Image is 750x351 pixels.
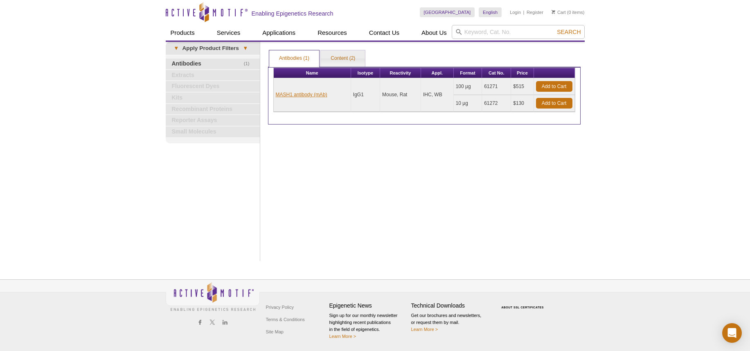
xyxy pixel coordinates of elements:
img: Active Motif, [166,280,260,313]
td: Mouse, Rat [380,78,421,112]
a: Resources [313,25,352,41]
a: (1)Antibodies [166,59,260,69]
a: Add to Cart [536,98,572,109]
td: $515 [511,78,534,95]
p: Get our brochures and newsletters, or request them by mail. [411,312,489,333]
button: Search [554,28,583,36]
a: Content (2) [321,50,365,67]
a: English [479,7,502,17]
th: Price [511,68,534,78]
h2: Enabling Epigenetics Research [252,10,333,17]
a: Recombinant Proteins [166,104,260,115]
td: 10 µg [454,95,482,112]
a: Applications [257,25,300,41]
a: Products [166,25,200,41]
th: Reactivity [380,68,421,78]
table: Click to Verify - This site chose Symantec SSL for secure e-commerce and confidential communicati... [493,294,554,312]
span: (1) [244,59,254,69]
span: ▾ [239,45,252,52]
input: Keyword, Cat. No. [452,25,585,39]
a: Learn More > [411,327,438,332]
th: Appl. [421,68,454,78]
a: About Us [417,25,452,41]
li: (0 items) [552,7,585,17]
span: Search [557,29,581,35]
a: Extracts [166,70,260,81]
td: 100 µg [454,78,482,95]
a: Register [527,9,543,15]
th: Cat No. [482,68,511,78]
td: 61271 [482,78,511,95]
a: Kits [166,93,260,103]
th: Isotype [351,68,380,78]
a: Contact Us [364,25,404,41]
div: Open Intercom Messenger [722,323,742,343]
h4: Epigenetic News [329,302,407,309]
a: [GEOGRAPHIC_DATA] [420,7,475,17]
a: Terms & Conditions [264,313,307,326]
img: Your Cart [552,10,555,14]
th: Format [454,68,482,78]
td: $130 [511,95,534,112]
a: Site Map [264,326,286,338]
a: Fluorescent Dyes [166,81,260,92]
a: Cart [552,9,566,15]
th: Name [274,68,351,78]
a: Reporter Assays [166,115,260,126]
span: ▾ [170,45,182,52]
p: Sign up for our monthly newsletter highlighting recent publications in the field of epigenetics. [329,312,407,340]
td: IgG1 [351,78,380,112]
a: ABOUT SSL CERTIFICATES [501,306,544,309]
a: Small Molecules [166,127,260,137]
td: IHC, WB [421,78,454,112]
a: Add to Cart [536,81,572,92]
a: Login [510,9,521,15]
a: Services [212,25,245,41]
a: Antibodies (1) [269,50,319,67]
a: MASH1 antibody (mAb) [276,91,327,98]
li: | [523,7,525,17]
a: Privacy Policy [264,301,296,313]
td: 61272 [482,95,511,112]
h4: Technical Downloads [411,302,489,309]
a: ▾Apply Product Filters▾ [166,42,260,55]
a: Learn More > [329,334,356,339]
